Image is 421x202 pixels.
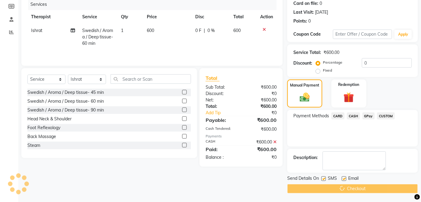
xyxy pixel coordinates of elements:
[201,154,241,161] div: Balance :
[315,9,328,16] div: [DATE]
[256,10,277,24] th: Action
[377,112,395,119] span: CUSTOM
[241,103,281,110] div: ₹600.00
[363,112,375,119] span: GPay
[308,18,311,24] div: 0
[201,146,241,153] div: Paid:
[27,142,40,149] div: Steam
[201,110,248,116] a: Add Tip
[27,116,72,122] div: Head Neck & Shoulder
[147,28,154,33] span: 600
[230,10,256,24] th: Total
[201,103,241,110] div: Total:
[233,28,241,33] span: 600
[201,84,241,90] div: Sub Total:
[323,68,332,73] label: Fixed
[82,28,113,46] span: Swedish / Aroma / Deep tissue- 60 min
[338,82,359,87] label: Redemption
[293,49,321,56] div: Service Total:
[324,49,339,56] div: ₹600.00
[347,112,360,119] span: CASH
[320,0,322,7] div: 0
[297,92,313,103] img: _cash.svg
[195,27,201,34] span: 0 F
[201,90,241,97] div: Discount:
[241,90,281,97] div: ₹0
[333,30,392,39] input: Enter Offer / Coupon Code
[27,133,56,140] div: Back Massage
[293,113,329,119] span: Payment Methods
[204,27,205,34] span: |
[31,28,42,33] span: Ishrat
[121,28,123,33] span: 1
[117,10,143,24] th: Qty
[192,10,230,24] th: Disc
[241,84,281,90] div: ₹600.00
[27,107,104,113] div: Swedish / Aroma / Deep tissue- 90 min
[287,175,319,183] span: Send Details On
[206,75,220,81] span: Total
[328,175,337,183] span: SMS
[331,112,345,119] span: CARD
[348,175,359,183] span: Email
[293,0,318,7] div: Card on file:
[241,146,281,153] div: ₹600.00
[201,116,241,124] div: Payable:
[248,110,281,116] div: ₹0
[293,18,307,24] div: Points:
[323,60,342,65] label: Percentage
[27,10,79,24] th: Therapist
[206,134,277,139] div: Payments
[207,27,215,34] span: 0 %
[241,154,281,161] div: ₹0
[241,116,281,124] div: ₹600.00
[340,91,357,104] img: _gift.svg
[79,10,118,24] th: Service
[293,154,318,161] div: Description:
[201,126,241,133] div: Cash Tendered:
[143,10,192,24] th: Price
[241,97,281,103] div: ₹600.00
[27,125,60,131] div: Foot Reflexology
[201,97,241,103] div: Net:
[293,31,333,37] div: Coupon Code
[241,139,281,145] div: ₹600.00
[394,30,412,39] button: Apply
[111,74,191,84] input: Search or Scan
[27,98,104,105] div: Swedish / Aroma / Deep tissue- 60 min
[293,60,312,66] div: Discount:
[290,83,319,88] label: Manual Payment
[293,9,314,16] div: Last Visit:
[201,139,241,145] div: CASH
[241,126,281,133] div: ₹600.00
[27,89,104,96] div: Swedish / Aroma / Deep tissue- 45 min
